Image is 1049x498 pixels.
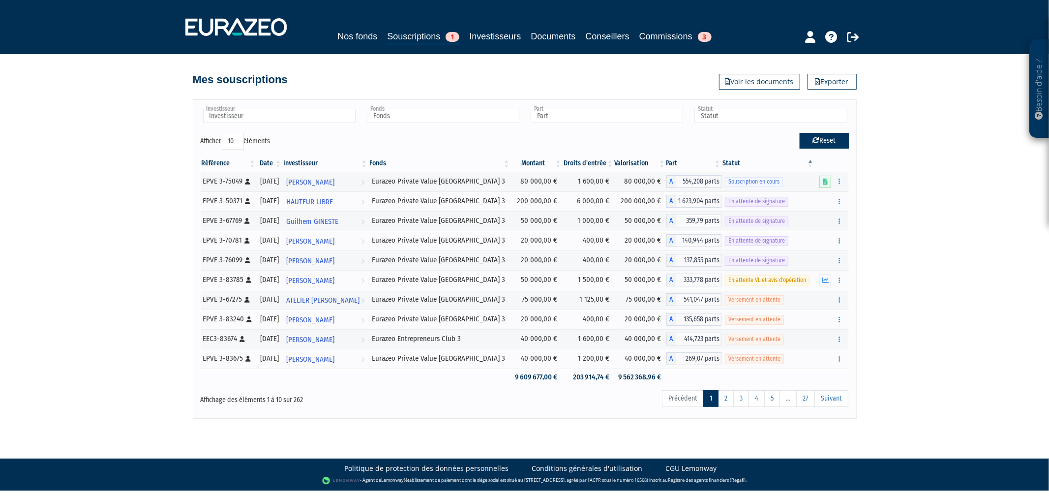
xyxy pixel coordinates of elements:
[614,172,666,191] td: 80 000,00 €
[666,313,722,326] div: A - Eurazeo Private Value Europe 3
[282,310,368,329] a: [PERSON_NAME]
[666,234,722,247] div: A - Eurazeo Private Value Europe 3
[286,173,334,191] span: [PERSON_NAME]
[666,274,722,286] div: A - Eurazeo Private Value Europe 3
[361,311,364,329] i: Voir l'investisseur
[676,234,722,247] span: 140,944 parts
[614,211,666,231] td: 50 000,00 €
[282,270,368,290] a: [PERSON_NAME]
[282,290,368,310] a: ATELIER [PERSON_NAME]
[676,313,722,326] span: 135,658 parts
[1034,45,1045,133] p: Besoin d'aide ?
[800,133,849,149] button: Reset
[381,477,404,483] a: Lemonway
[666,215,722,227] div: A - Eurazeo Private Value Europe 3
[614,290,666,310] td: 75 000,00 €
[725,236,788,246] span: En attente de signature
[203,216,253,226] div: EPVE 3-67769
[676,175,722,188] span: 554,208 parts
[725,295,784,305] span: Versement en attente
[511,329,563,349] td: 40 000,00 €
[562,211,614,231] td: 1 000,00 €
[562,369,614,386] td: 203 914,74 €
[361,213,364,231] i: Voir l'investisseur
[666,464,717,473] a: CGU Lemonway
[718,390,734,407] a: 2
[203,196,253,206] div: EPVE 3-50371
[256,155,282,172] th: Date: activer pour trier la colonne par ordre croissant
[666,293,676,306] span: A
[361,350,364,369] i: Voir l'investisseur
[203,294,253,305] div: EPVE 3-67275
[676,352,722,365] span: 269,07 parts
[245,297,250,303] i: [Français] Personne physique
[260,235,279,246] div: [DATE]
[282,329,368,349] a: [PERSON_NAME]
[246,277,252,283] i: [Français] Personne physique
[676,254,722,267] span: 137,855 parts
[203,255,253,265] div: EPVE 3-76099
[639,30,712,43] a: Commissions3
[562,231,614,250] td: 400,00 €
[676,333,722,345] span: 414,723 parts
[725,276,809,285] span: En attente VL et avis d'opération
[361,252,364,270] i: Voir l'investisseur
[361,173,364,191] i: Voir l'investisseur
[222,133,244,150] select: Afficheréléments
[368,155,511,172] th: Fonds: activer pour trier la colonne par ordre croissant
[725,197,788,206] span: En attente de signature
[260,334,279,344] div: [DATE]
[666,195,722,208] div: A - Eurazeo Private Value Europe 3
[614,369,666,386] td: 9 562 368,96 €
[511,211,563,231] td: 50 000,00 €
[511,270,563,290] td: 50 000,00 €
[562,155,614,172] th: Droits d'entrée: activer pour trier la colonne par ordre croissant
[808,74,857,90] a: Exporter
[725,315,784,324] span: Versement en attente
[361,331,364,349] i: Voir l'investisseur
[562,172,614,191] td: 1 600,00 €
[725,335,784,344] span: Versement en attente
[764,390,780,407] a: 5
[532,464,643,473] a: Conditions générales d'utilisation
[372,294,508,305] div: Eurazeo Private Value [GEOGRAPHIC_DATA] 3
[286,232,334,250] span: [PERSON_NAME]
[666,333,722,345] div: A - Eurazeo Entrepreneurs Club 3
[372,353,508,364] div: Eurazeo Private Value [GEOGRAPHIC_DATA] 3
[725,354,784,364] span: Versement en attente
[372,334,508,344] div: Eurazeo Entrepreneurs Club 3
[721,155,814,172] th: Statut : activer pour trier la colonne par ordre d&eacute;croissant
[614,155,666,172] th: Valorisation: activer pour trier la colonne par ordre croissant
[796,390,815,407] a: 27
[676,215,722,227] span: 359,79 parts
[511,369,563,386] td: 9 609 677,00 €
[260,196,279,206] div: [DATE]
[282,349,368,369] a: [PERSON_NAME]
[203,275,253,285] div: EPVE 3-83785
[725,256,788,265] span: En attente de signature
[203,334,253,344] div: EEC3-83674
[10,476,1039,486] div: - Agent de (établissement de paiement dont le siège social est situé au [STREET_ADDRESS], agréé p...
[201,133,270,150] label: Afficher éléments
[676,293,722,306] span: 541,047 parts
[282,231,368,250] a: [PERSON_NAME]
[282,155,368,172] th: Investisseur: activer pour trier la colonne par ordre croissant
[666,333,676,345] span: A
[733,390,749,407] a: 3
[511,172,563,191] td: 80 000,00 €
[614,349,666,369] td: 40 000,00 €
[240,336,245,342] i: [Français] Personne physique
[245,257,251,263] i: [Français] Personne physique
[614,191,666,211] td: 200 000,00 €
[201,389,462,405] div: Affichage des éléments 1 à 10 sur 262
[666,215,676,227] span: A
[666,254,676,267] span: A
[387,30,459,45] a: Souscriptions1
[666,352,722,365] div: A - Eurazeo Private Value Europe 3
[511,290,563,310] td: 75 000,00 €
[814,390,848,407] a: Suivant
[282,211,368,231] a: Guilhem GINESTE
[511,250,563,270] td: 20 000,00 €
[511,310,563,329] td: 20 000,00 €
[666,254,722,267] div: A - Eurazeo Private Value Europe 3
